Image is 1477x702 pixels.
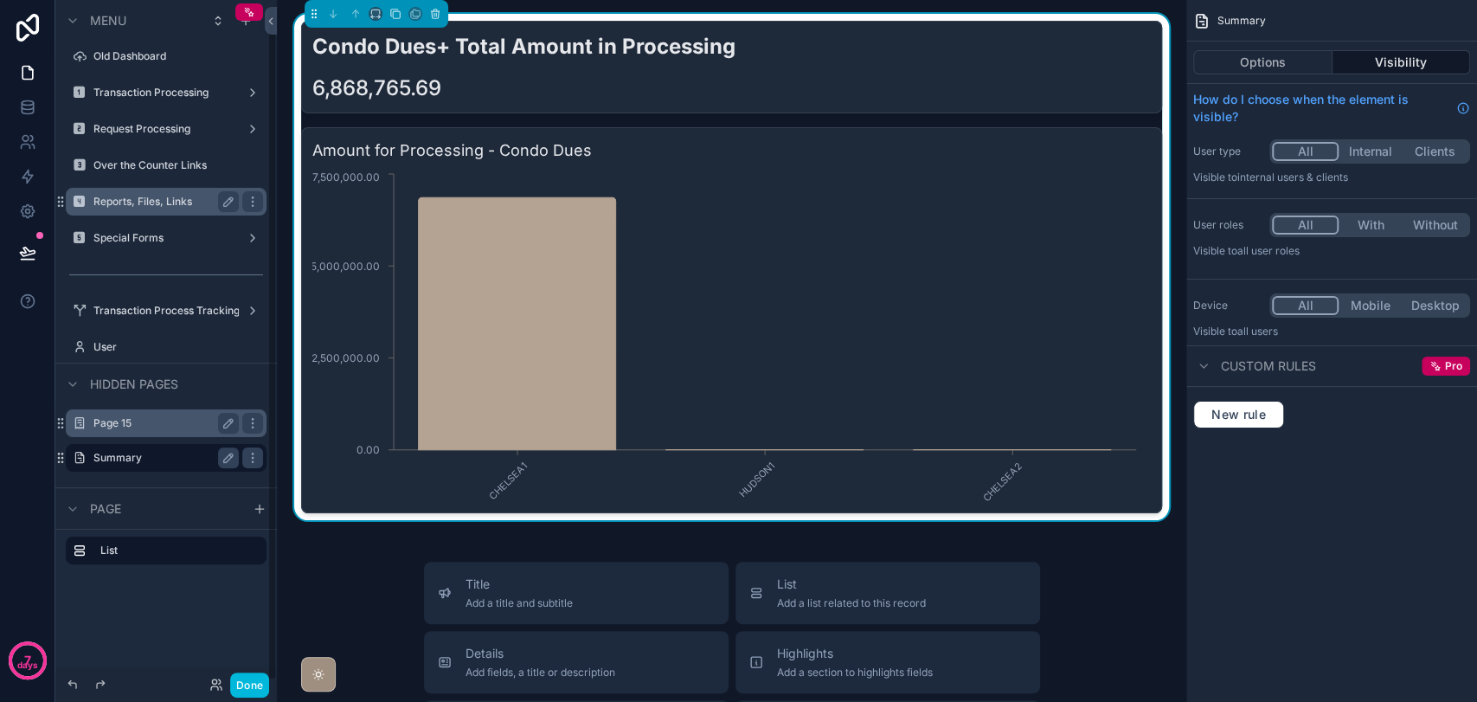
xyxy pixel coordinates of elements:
[100,544,253,557] label: List
[230,673,269,698] button: Done
[1193,299,1262,312] label: Device
[1237,171,1348,184] span: Internal users & clients
[312,170,1151,502] div: chart
[777,576,926,593] span: List
[312,32,1151,61] h2: Condo Dues+ Total Amount in Processing
[777,645,933,662] span: Highlights
[1339,216,1403,235] button: With
[93,304,239,318] label: Transaction Process Tracking
[466,576,573,593] span: Title
[1339,296,1403,315] button: Mobile
[312,138,1151,163] h3: Amount for Processing - Condo Dues
[312,171,380,184] tspan: 7,500,000.00
[980,460,1024,504] text: CHELSEA2
[93,195,232,209] label: Reports, Files, Links
[55,529,277,582] div: scrollable content
[1339,142,1403,161] button: Internal
[1193,91,1449,126] span: How do I choose when the element is visible?
[1403,216,1467,235] button: Without
[93,340,256,354] label: User
[1403,296,1467,315] button: Desktop
[1221,357,1316,375] span: Custom rules
[1193,145,1262,158] label: User type
[1403,142,1467,161] button: Clients
[90,500,121,518] span: Page
[1193,218,1262,232] label: User roles
[93,451,232,465] label: Summary
[1272,142,1339,161] button: All
[1237,244,1300,257] span: All user roles
[312,74,441,102] div: 6,868,765.69
[17,659,38,673] p: days
[1193,325,1470,338] p: Visible to
[735,631,1040,693] button: HighlightsAdd a section to highlights fields
[1333,50,1471,74] button: Visibility
[466,645,615,662] span: Details
[1272,296,1339,315] button: All
[736,460,776,499] text: HUDSON1
[1193,91,1470,126] a: How do I choose when the element is visible?
[1193,50,1333,74] button: Options
[1193,401,1284,428] button: New rule
[93,416,232,430] label: Page 15
[1272,216,1339,235] button: All
[1217,14,1266,28] span: Summary
[424,631,729,693] button: DetailsAdd fields, a title or description
[466,596,573,610] span: Add a title and subtitle
[1204,407,1273,422] span: New rule
[1237,325,1278,338] span: all users
[487,460,530,502] text: CHELSEA1
[311,259,380,272] tspan: 5,000,000.00
[93,231,232,245] label: Special Forms
[466,666,615,679] span: Add fields, a title or description
[93,122,232,136] label: Request Processing
[424,562,729,624] button: TitleAdd a title and subtitle
[356,443,380,456] tspan: 0.00
[90,12,126,29] span: Menu
[93,49,256,63] label: Old Dashboard
[24,652,31,669] p: 7
[93,86,232,100] label: Transaction Processing
[90,376,178,393] span: Hidden pages
[311,351,380,364] tspan: 2,500,000.00
[777,596,926,610] span: Add a list related to this record
[1445,359,1462,373] span: Pro
[777,666,933,679] span: Add a section to highlights fields
[1193,171,1470,184] p: Visible to
[93,158,256,172] label: Over the Counter Links
[1193,244,1470,258] p: Visible to
[735,562,1040,624] button: ListAdd a list related to this record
